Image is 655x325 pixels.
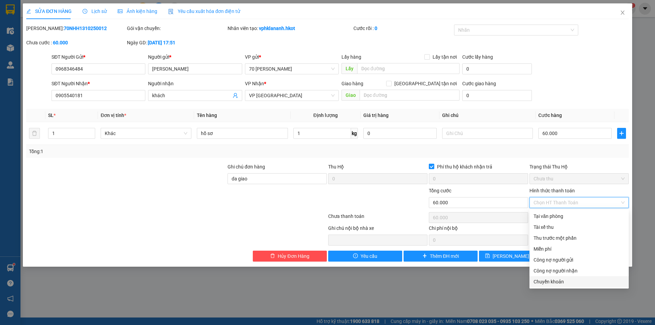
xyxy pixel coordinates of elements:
[26,25,126,32] div: [PERSON_NAME]:
[105,128,187,138] span: Khác
[534,223,625,231] div: Tài xế thu
[439,109,536,122] th: Ghi chú
[83,9,87,14] span: clock-circle
[26,39,126,46] div: Chưa cước :
[83,9,107,14] span: Lịch sử
[26,9,31,14] span: edit
[52,53,145,61] div: SĐT Người Gửi
[353,25,453,32] div: Cước rồi :
[404,251,478,262] button: plusThêm ĐH mới
[328,251,402,262] button: exclamation-circleYêu cầu
[314,113,338,118] span: Định lượng
[48,113,54,118] span: SL
[127,39,226,46] div: Ngày GD:
[148,53,242,61] div: Người gửi
[462,81,496,86] label: Cước giao hàng
[118,9,157,14] span: Ảnh kiện hàng
[429,224,528,235] div: Chi phí nội bộ
[197,113,217,118] span: Tên hàng
[392,80,460,87] span: [GEOGRAPHIC_DATA] tận nơi
[52,80,145,87] div: SĐT Người Nhận
[253,251,327,262] button: deleteHủy Đơn Hàng
[118,9,122,14] span: picture
[127,25,226,32] div: Gói vận chuyển:
[245,53,339,61] div: VP gửi
[534,245,625,253] div: Miễn phí
[617,128,626,139] button: plus
[249,64,335,74] span: 70 Nguyễn Hữu Huân
[534,256,625,264] div: Công nợ người gửi
[101,113,126,118] span: Đơn vị tính
[620,10,625,15] span: close
[613,3,632,23] button: Close
[430,252,459,260] span: Thêm ĐH mới
[479,251,553,262] button: save[PERSON_NAME] thay đổi
[228,25,352,32] div: Nhân viên tạo:
[430,53,460,61] span: Lấy tận nơi
[363,113,389,118] span: Giá trị hàng
[529,163,629,171] div: Trạng thái Thu Hộ
[29,148,253,155] div: Tổng: 1
[197,128,288,139] input: VD: Bàn, Ghế
[534,197,625,208] span: Chọn HT Thanh Toán
[228,164,265,169] label: Ghi chú đơn hàng
[341,90,360,101] span: Giao
[422,253,427,259] span: plus
[442,128,533,139] input: Ghi Chú
[341,54,361,60] span: Lấy hàng
[168,9,240,14] span: Yêu cầu xuất hóa đơn điện tử
[148,80,242,87] div: Người nhận
[529,254,629,265] div: Cước gửi hàng sẽ được ghi vào công nợ của người gửi
[148,40,175,45] b: [DATE] 17:51
[228,173,327,184] input: Ghi chú đơn hàng
[53,40,68,45] b: 60.000
[538,113,562,118] span: Cước hàng
[353,253,358,259] span: exclamation-circle
[270,253,275,259] span: delete
[462,90,532,101] input: Cước giao hàng
[64,26,107,31] b: 70NHH1310250012
[327,212,428,224] div: Chưa thanh toán
[534,234,625,242] div: Thu trước một phần
[493,252,547,260] span: [PERSON_NAME] thay đổi
[168,9,174,14] img: icon
[249,90,335,101] span: VP Đà Nẵng
[375,26,377,31] b: 0
[462,54,493,60] label: Cước lấy hàng
[233,93,238,98] span: user-add
[529,188,575,193] label: Hình thức thanh toán
[617,131,626,136] span: plus
[529,265,629,276] div: Cước gửi hàng sẽ được ghi vào công nợ của người nhận
[278,252,309,260] span: Hủy Đơn Hàng
[361,252,377,260] span: Yêu cầu
[341,63,357,74] span: Lấy
[462,63,532,74] input: Cước lấy hàng
[259,26,295,31] b: vphklananh.hkot
[328,224,427,235] div: Ghi chú nội bộ nhà xe
[485,253,490,259] span: save
[534,212,625,220] div: Tại văn phòng
[534,174,625,184] span: Chưa thu
[245,81,264,86] span: VP Nhận
[328,164,344,169] span: Thu Hộ
[357,63,460,74] input: Dọc đường
[360,90,460,101] input: Dọc đường
[351,128,358,139] span: kg
[429,188,451,193] span: Tổng cước
[534,267,625,275] div: Công nợ người nhận
[434,163,495,171] span: Phí thu hộ khách nhận trả
[534,278,625,285] div: Chuyển khoản
[26,9,72,14] span: SỬA ĐƠN HÀNG
[341,81,363,86] span: Giao hàng
[29,128,40,139] button: delete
